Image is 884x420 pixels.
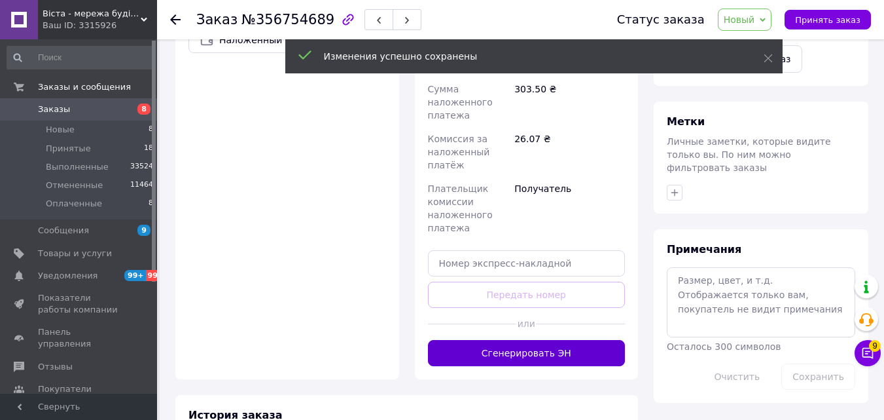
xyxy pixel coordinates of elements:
[428,183,493,233] span: Плательщик комиссии наложенного платежа
[38,292,121,316] span: Показатели работы компании
[512,77,628,127] div: 303.50 ₴
[46,143,91,155] span: Принятые
[146,270,168,281] span: 99+
[324,50,731,63] div: Изменения успешно сохранены
[667,341,781,352] span: Осталось 300 символов
[196,12,238,28] span: Заказ
[38,104,70,115] span: Заказы
[43,20,157,31] div: Ваш ID: 3315926
[149,198,153,210] span: 8
[170,13,181,26] div: Вернуться назад
[46,161,109,173] span: Выполненные
[428,134,490,170] span: Комиссия за наложенный платёж
[795,15,860,25] span: Принять заказ
[130,161,153,173] span: 33524
[428,250,626,277] input: Номер экспресс-накладной
[43,8,141,20] span: Віста - мережа будівельно-господарчих маркетів
[219,33,359,47] span: Наложенный платеж
[137,225,150,236] span: 9
[241,12,334,28] span: №356754689
[38,326,121,350] span: Панель управления
[512,127,628,177] div: 26.07 ₴
[428,84,493,121] span: Сумма наложенного платежа
[785,10,871,29] button: Принять заказ
[38,81,131,93] span: Заказы и сообщения
[38,270,97,282] span: Уведомления
[149,124,153,136] span: 8
[855,340,881,366] button: Чат с покупателем9
[516,317,536,330] span: или
[724,14,755,25] span: Новый
[869,340,881,352] span: 9
[46,180,103,191] span: Отмененные
[144,143,153,155] span: 18
[667,136,831,173] span: Личные заметки, которые видите только вы. По ним можно фильтровать заказы
[512,177,628,240] div: Получатель
[46,124,75,136] span: Новые
[124,270,146,281] span: 99+
[667,115,705,128] span: Метки
[38,225,89,237] span: Сообщения
[38,361,73,373] span: Отзывы
[617,13,705,26] div: Статус заказа
[38,248,112,259] span: Товары и услуги
[38,383,92,395] span: Покупатели
[428,340,626,366] button: Сгенерировать ЭН
[667,243,741,256] span: Примечания
[137,104,150,115] span: 8
[7,46,154,69] input: Поиск
[46,198,102,210] span: Оплаченные
[130,180,153,191] span: 11464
